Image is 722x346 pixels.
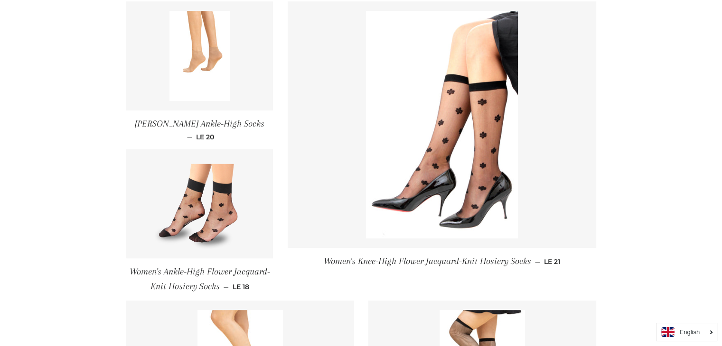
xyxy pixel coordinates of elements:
a: Women's Ankle-High Flower Jacquard-Knit Hosiery Socks — LE 18 [126,258,273,300]
a: [PERSON_NAME] Ankle-High Socks — LE 20 [126,110,273,149]
span: LE 20 [196,133,214,141]
span: — [187,133,192,141]
span: — [223,282,228,291]
span: [PERSON_NAME] Ankle-High Socks [135,118,264,129]
a: English [661,327,712,337]
span: LE 18 [232,282,249,291]
span: — [535,257,540,266]
span: LE 21 [544,257,560,266]
span: Women's Ankle-High Flower Jacquard-Knit Hosiery Socks [129,266,270,291]
span: Women's Knee-High Flower Jacquard-Knit Hosiery Socks [324,256,531,266]
i: English [679,329,700,335]
a: Women's Knee-High Flower Jacquard-Knit Hosiery Socks — LE 21 [288,248,596,275]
